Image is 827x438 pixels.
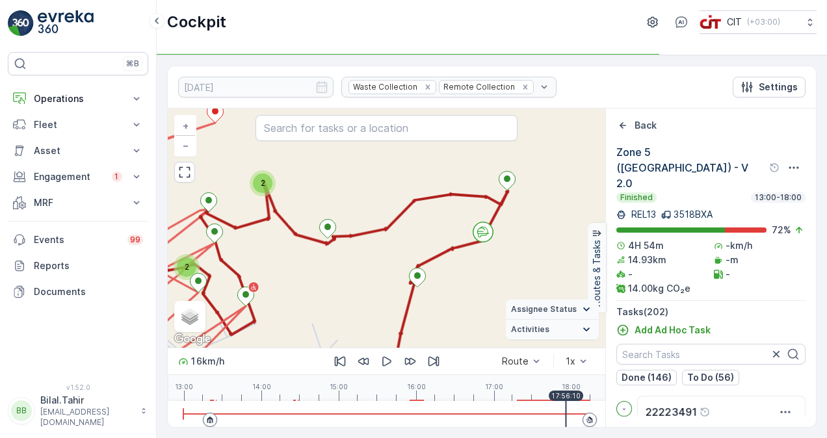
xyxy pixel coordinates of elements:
[174,254,200,280] div: 2
[34,285,143,298] p: Documents
[8,394,148,428] button: BBBilal.Tahir[EMAIL_ADDRESS][DOMAIN_NAME]
[40,394,134,407] p: Bilal.Tahir
[506,300,599,320] summary: Assignee Status
[747,17,780,27] p: ( +03:00 )
[8,279,148,305] a: Documents
[616,370,677,385] button: Done (146)
[506,320,599,340] summary: Activities
[772,224,791,237] p: 72 %
[183,140,189,151] span: −
[628,253,666,266] p: 14.93km
[727,16,742,29] p: CIT
[252,383,271,391] p: 14:00
[34,118,122,131] p: Fleet
[34,196,122,209] p: MRF
[754,192,803,203] p: 13:00-18:00
[759,81,798,94] p: Settings
[8,138,148,164] button: Asset
[629,208,656,221] p: REL13
[38,10,94,36] img: logo_light-DOdMpM7g.png
[190,355,224,368] p: 16 km/h
[646,404,697,420] p: 22223491
[8,253,148,279] a: Reports
[40,407,134,428] p: [EMAIL_ADDRESS][DOMAIN_NAME]
[178,77,334,97] input: dd/mm/yyyy
[635,119,657,132] p: Back
[590,240,603,307] p: Routes & Tasks
[8,112,148,138] button: Fleet
[485,383,503,391] p: 17:00
[34,170,104,183] p: Engagement
[171,331,214,348] a: Open this area in Google Maps (opens a new window)
[733,77,806,97] button: Settings
[628,282,690,295] p: 14.00kg CO₂e
[700,15,722,29] img: cit-logo_pOk6rL0.png
[674,208,713,221] p: 3518BXA
[8,164,148,190] button: Engagement1
[8,383,148,391] span: v 1.52.0
[616,144,767,191] p: Zone 5 ([GEOGRAPHIC_DATA]) - V 2.0
[687,371,734,384] p: To Do (56)
[34,233,120,246] p: Events
[8,86,148,112] button: Operations
[11,400,32,421] div: BB
[129,234,141,246] p: 99
[628,239,664,252] p: 4H 54m
[8,10,34,36] img: logo
[619,192,654,203] p: Finished
[176,136,195,155] a: Zoom Out
[622,371,672,384] p: Done (146)
[511,324,549,335] span: Activities
[635,324,711,337] p: Add Ad Hoc Task
[407,383,426,391] p: 16:00
[330,383,348,391] p: 15:00
[171,331,214,348] img: Google
[8,227,148,253] a: Events99
[628,268,633,281] p: -
[511,304,577,315] span: Assignee Status
[34,259,143,272] p: Reports
[185,262,189,272] span: 2
[34,92,122,105] p: Operations
[769,162,780,173] div: Help Tooltip Icon
[616,305,806,318] p: Tasks ( 202 )
[622,404,626,414] p: -
[616,119,657,132] a: Back
[562,383,581,391] p: 18:00
[566,356,575,367] div: 1x
[34,144,122,157] p: Asset
[8,190,148,216] button: MRF
[502,356,529,367] div: Route
[183,120,189,131] span: +
[726,239,752,252] p: -km/h
[616,324,711,337] a: Add Ad Hoc Task
[250,170,276,196] div: 2
[176,116,195,136] a: Zoom In
[167,12,226,32] p: Cockpit
[726,253,739,266] p: -m
[175,383,193,391] p: 13:00
[114,172,120,183] p: 1
[176,302,204,331] a: Layers
[551,392,581,400] p: 17:56:10
[616,344,806,365] input: Search Tasks
[256,115,518,141] input: Search for tasks or a location
[700,10,817,34] button: CIT(+03:00)
[682,370,739,385] button: To Do (56)
[261,178,265,188] span: 2
[126,58,139,69] p: ⌘B
[700,407,710,417] div: Help Tooltip Icon
[726,268,730,281] p: -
